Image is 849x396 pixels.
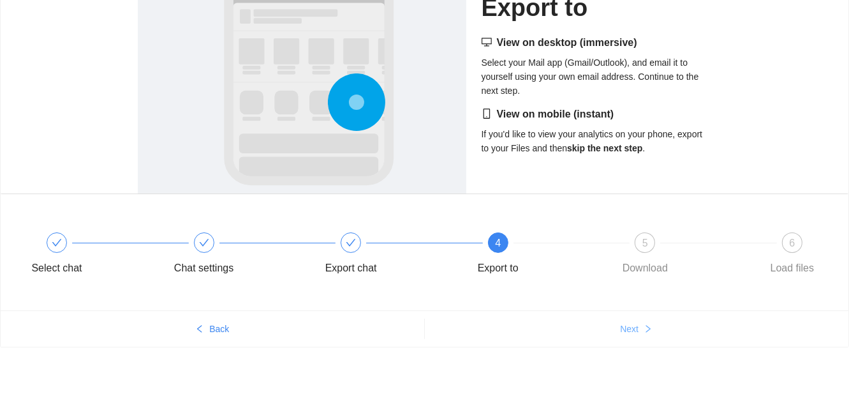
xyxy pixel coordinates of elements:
[608,232,755,278] div: 5Download
[482,107,712,122] h5: View on mobile (instant)
[482,35,712,98] div: Select your Mail app (Gmail/Outlook), and email it to yourself using your own email address. Cont...
[52,238,62,248] span: check
[755,232,829,278] div: 6Load files
[31,258,82,278] div: Select chat
[199,238,209,248] span: check
[495,238,501,248] span: 4
[314,232,461,278] div: Export chat
[620,322,639,336] span: Next
[325,258,377,278] div: Export chat
[174,258,233,278] div: Chat settings
[195,324,204,335] span: left
[346,238,356,248] span: check
[461,232,609,278] div: 4Export to
[623,258,668,278] div: Download
[478,258,519,278] div: Export to
[771,258,815,278] div: Load files
[482,37,492,47] span: desktop
[167,232,314,278] div: Chat settings
[482,107,712,155] div: If you'd like to view your analytics on your phone, export to your Files and then .
[482,109,492,119] span: mobile
[567,143,642,153] strong: skip the next step
[482,35,712,50] h5: View on desktop (immersive)
[790,238,795,248] span: 6
[425,319,849,339] button: Nextright
[644,324,653,335] span: right
[1,319,424,339] button: leftBack
[209,322,229,336] span: Back
[642,238,648,248] span: 5
[20,232,167,278] div: Select chat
